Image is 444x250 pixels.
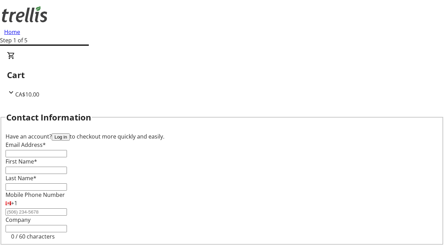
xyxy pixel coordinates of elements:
h2: Contact Information [6,111,91,124]
label: Mobile Phone Number [6,191,65,199]
div: Have an account? to checkout more quickly and easily. [6,132,438,141]
div: CartCA$10.00 [7,51,437,99]
button: Log in [52,133,70,141]
tr-character-limit: 0 / 60 characters [11,233,55,240]
input: (506) 234-5678 [6,208,67,216]
h2: Cart [7,69,437,81]
label: Last Name* [6,174,36,182]
label: First Name* [6,158,37,165]
span: CA$10.00 [15,91,39,98]
label: Company [6,216,31,224]
label: Email Address* [6,141,46,149]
